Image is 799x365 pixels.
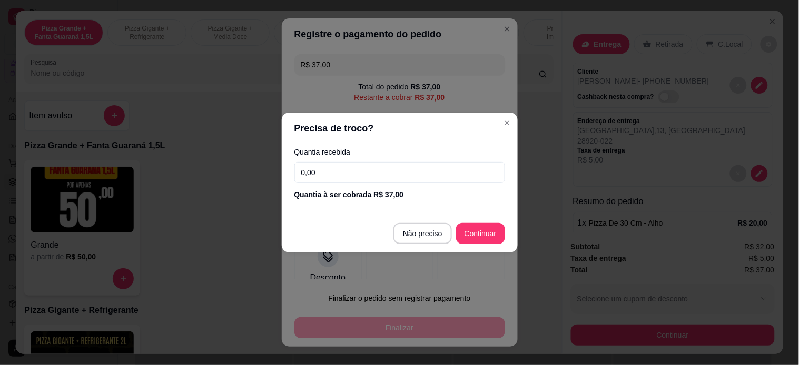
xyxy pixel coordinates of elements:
button: Não preciso [393,223,452,244]
div: Quantia à ser cobrada R$ 37,00 [294,189,505,200]
label: Quantia recebida [294,148,505,156]
button: Continuar [456,223,505,244]
button: Close [499,115,516,131]
header: Precisa de troco? [282,113,518,144]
